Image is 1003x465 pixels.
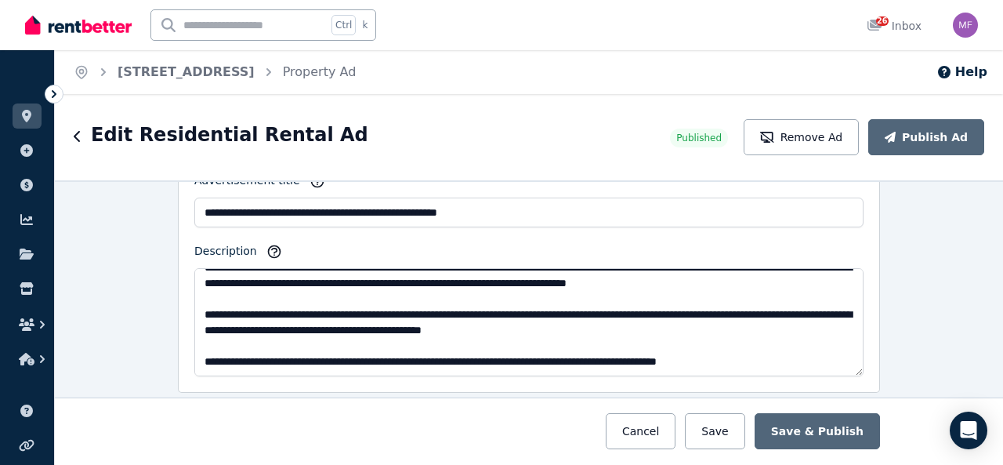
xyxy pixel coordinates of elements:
span: Published [676,132,722,144]
img: Michael Farrugia [953,13,978,38]
img: RentBetter [25,13,132,37]
div: Inbox [867,18,922,34]
div: Open Intercom Messenger [950,412,987,449]
button: Remove Ad [744,119,859,155]
nav: Breadcrumb [55,50,375,94]
span: Ctrl [331,15,356,35]
button: Save & Publish [755,413,880,449]
h1: Edit Residential Rental Ad [91,122,368,147]
span: 26 [876,16,889,26]
span: k [362,19,368,31]
button: Publish Ad [868,119,984,155]
button: Save [685,413,744,449]
button: Cancel [606,413,675,449]
button: Help [936,63,987,82]
label: Advertisement title [194,173,300,194]
label: Description [194,243,257,265]
a: Property Ad [283,64,357,79]
a: [STREET_ADDRESS] [118,64,255,79]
